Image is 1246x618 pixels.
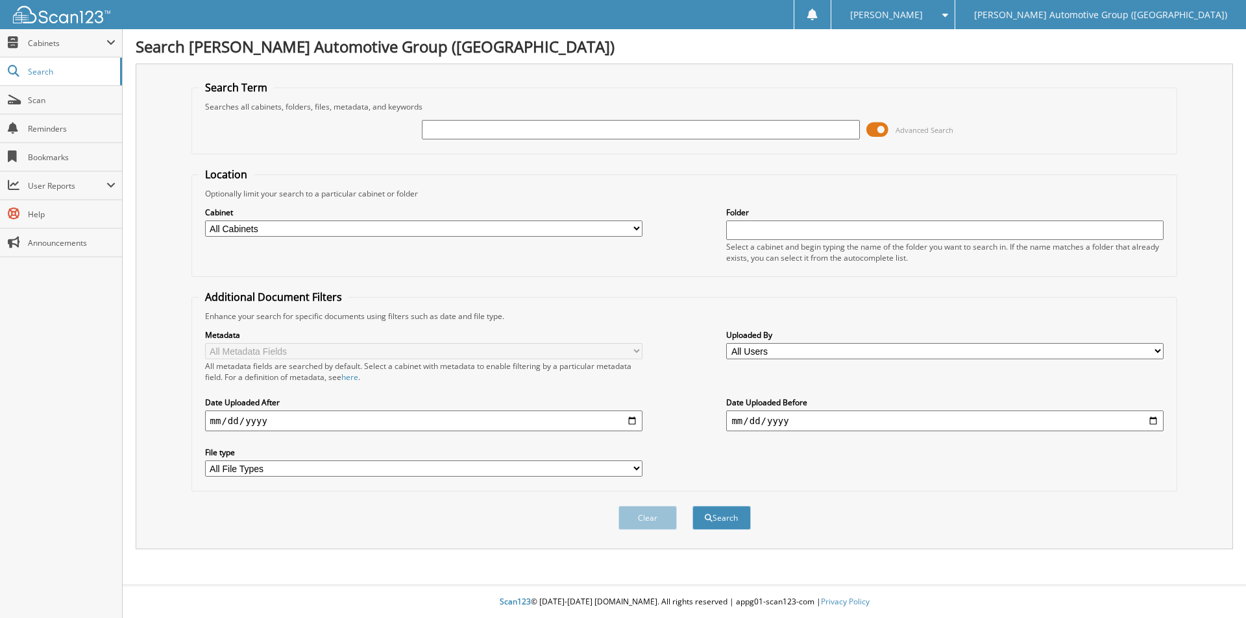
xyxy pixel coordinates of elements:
[618,506,677,530] button: Clear
[199,188,1171,199] div: Optionally limit your search to a particular cabinet or folder
[28,152,116,163] span: Bookmarks
[896,125,953,135] span: Advanced Search
[199,290,348,304] legend: Additional Document Filters
[205,447,642,458] label: File type
[28,95,116,106] span: Scan
[974,11,1227,19] span: [PERSON_NAME] Automotive Group ([GEOGRAPHIC_DATA])
[500,596,531,607] span: Scan123
[199,80,274,95] legend: Search Term
[850,11,923,19] span: [PERSON_NAME]
[199,311,1171,322] div: Enhance your search for specific documents using filters such as date and file type.
[726,207,1164,218] label: Folder
[28,237,116,248] span: Announcements
[28,66,114,77] span: Search
[28,38,106,49] span: Cabinets
[205,361,642,383] div: All metadata fields are searched by default. Select a cabinet with metadata to enable filtering b...
[199,101,1171,112] div: Searches all cabinets, folders, files, metadata, and keywords
[726,410,1164,431] input: end
[341,372,358,383] a: here
[821,596,870,607] a: Privacy Policy
[28,123,116,134] span: Reminders
[199,167,254,182] legend: Location
[136,36,1233,57] h1: Search [PERSON_NAME] Automotive Group ([GEOGRAPHIC_DATA])
[205,207,642,218] label: Cabinet
[28,209,116,220] span: Help
[692,506,751,530] button: Search
[205,329,642,340] label: Metadata
[726,241,1164,263] div: Select a cabinet and begin typing the name of the folder you want to search in. If the name match...
[205,397,642,408] label: Date Uploaded After
[726,397,1164,408] label: Date Uploaded Before
[123,586,1246,618] div: © [DATE]-[DATE] [DOMAIN_NAME]. All rights reserved | appg01-scan123-com |
[28,180,106,191] span: User Reports
[205,410,642,431] input: start
[13,6,110,23] img: scan123-logo-white.svg
[726,329,1164,340] label: Uploaded By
